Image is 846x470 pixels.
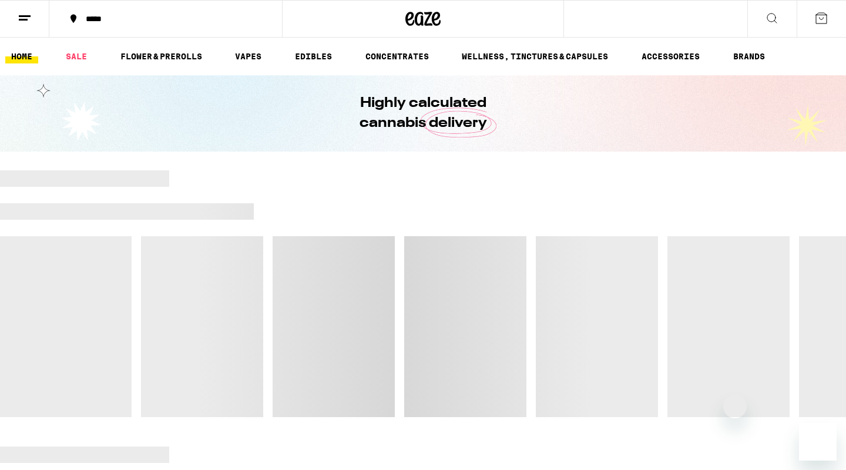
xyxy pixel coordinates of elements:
[326,93,520,133] h1: Highly calculated cannabis delivery
[456,49,614,63] a: WELLNESS, TINCTURES & CAPSULES
[360,49,435,63] a: CONCENTRATES
[289,49,338,63] a: EDIBLES
[799,423,837,461] iframe: Button to launch messaging window
[5,49,38,63] a: HOME
[229,49,267,63] a: VAPES
[636,49,706,63] a: ACCESSORIES
[727,49,771,63] a: BRANDS
[115,49,208,63] a: FLOWER & PREROLLS
[723,395,747,418] iframe: Close message
[60,49,93,63] a: SALE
